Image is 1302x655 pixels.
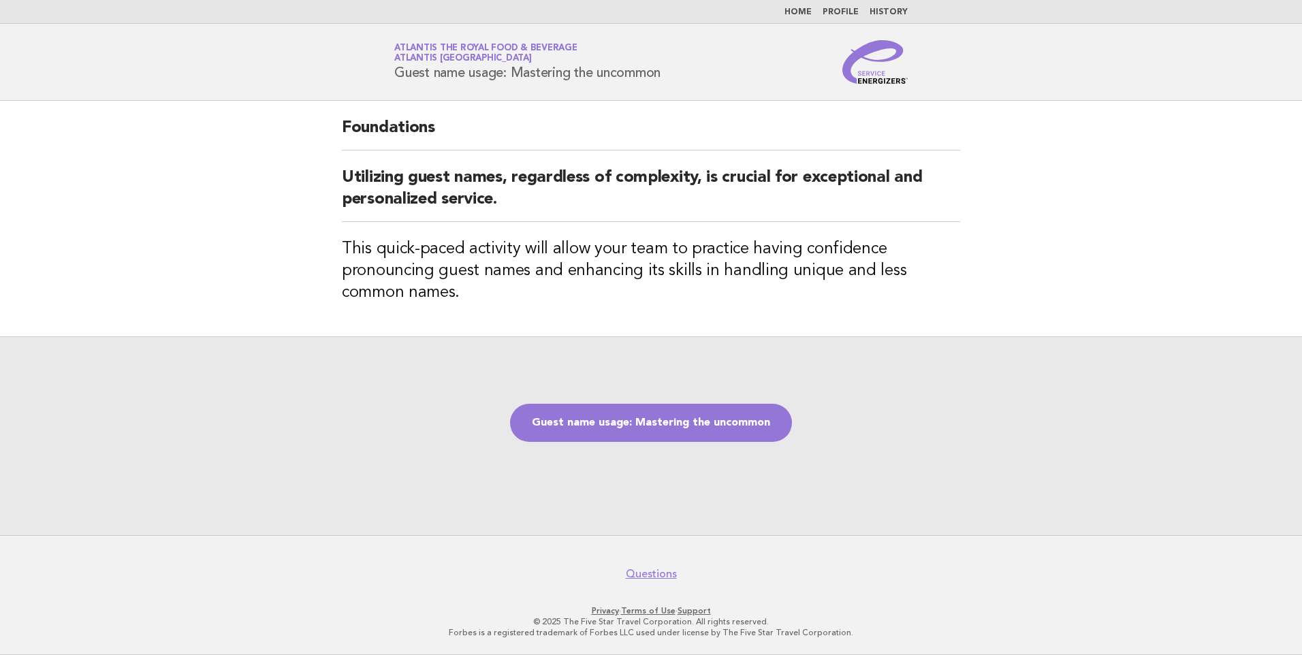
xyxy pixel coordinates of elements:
[842,40,908,84] img: Service Energizers
[621,606,676,616] a: Terms of Use
[784,8,812,16] a: Home
[870,8,908,16] a: History
[394,54,532,63] span: Atlantis [GEOGRAPHIC_DATA]
[234,605,1068,616] p: · ·
[234,616,1068,627] p: © 2025 The Five Star Travel Corporation. All rights reserved.
[234,627,1068,638] p: Forbes is a registered trademark of Forbes LLC used under license by The Five Star Travel Corpora...
[342,238,960,304] h3: This quick-paced activity will allow your team to practice having confidence pronouncing guest na...
[394,44,661,80] h1: Guest name usage: Mastering the uncommon
[394,44,577,63] a: Atlantis the Royal Food & BeverageAtlantis [GEOGRAPHIC_DATA]
[342,117,960,150] h2: Foundations
[678,606,711,616] a: Support
[823,8,859,16] a: Profile
[592,606,619,616] a: Privacy
[510,404,792,442] a: Guest name usage: Mastering the uncommon
[626,567,677,581] a: Questions
[342,167,960,222] h2: Utilizing guest names, regardless of complexity, is crucial for exceptional and personalized serv...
